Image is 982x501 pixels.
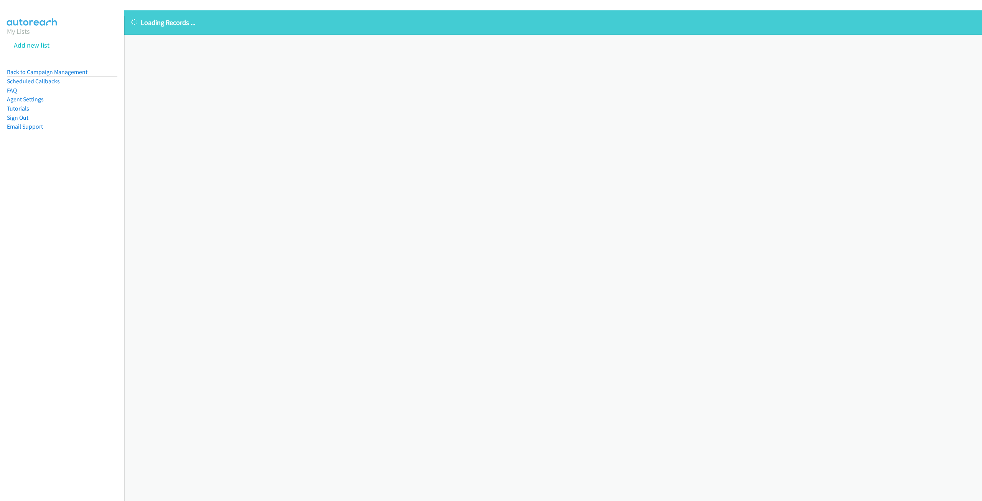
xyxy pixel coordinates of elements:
a: My Lists [7,27,30,36]
a: Agent Settings [7,96,44,103]
a: Sign Out [7,114,28,121]
a: Back to Campaign Management [7,68,87,76]
a: Email Support [7,123,43,130]
a: FAQ [7,87,17,94]
a: Tutorials [7,105,29,112]
p: Loading Records ... [131,17,975,28]
a: Scheduled Callbacks [7,78,60,85]
a: Add new list [14,41,49,50]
